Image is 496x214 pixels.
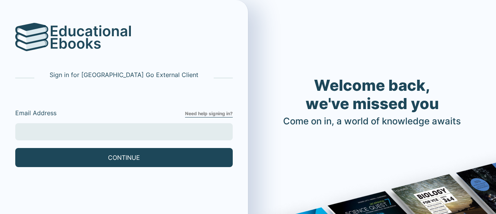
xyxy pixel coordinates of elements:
[15,148,233,167] button: CONTINUE
[50,70,198,79] p: Sign in for [GEOGRAPHIC_DATA] Go External Client
[15,23,49,51] img: logo.svg
[51,25,131,49] img: logo-text.svg
[185,110,233,117] a: Need help signing in?
[283,116,461,127] h4: Come on in, a world of knowledge awaits
[283,76,461,113] h1: Welcome back, we've missed you
[15,108,185,117] label: Email Address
